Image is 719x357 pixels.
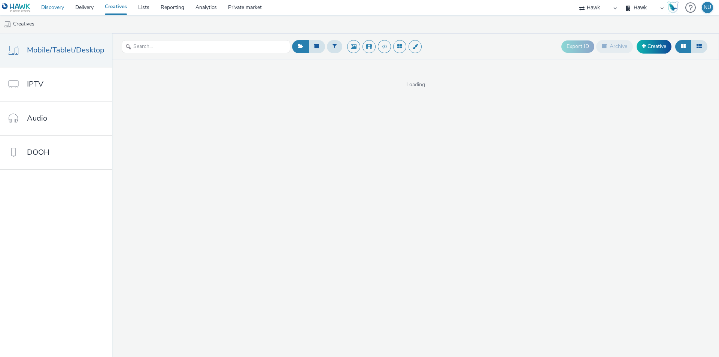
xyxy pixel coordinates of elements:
[691,40,707,53] button: Table
[4,21,11,28] img: mobile
[2,3,31,12] img: undefined Logo
[596,40,633,53] button: Archive
[122,40,290,53] input: Search...
[667,1,682,13] a: Hawk Academy
[27,113,47,124] span: Audio
[637,40,671,53] a: Creative
[27,79,43,90] span: IPTV
[704,2,711,13] div: NU
[27,147,49,158] span: DOOH
[112,81,719,88] span: Loading
[561,40,594,52] button: Export ID
[675,40,691,53] button: Grid
[27,45,104,55] span: Mobile/Tablet/Desktop
[667,1,679,13] img: Hawk Academy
